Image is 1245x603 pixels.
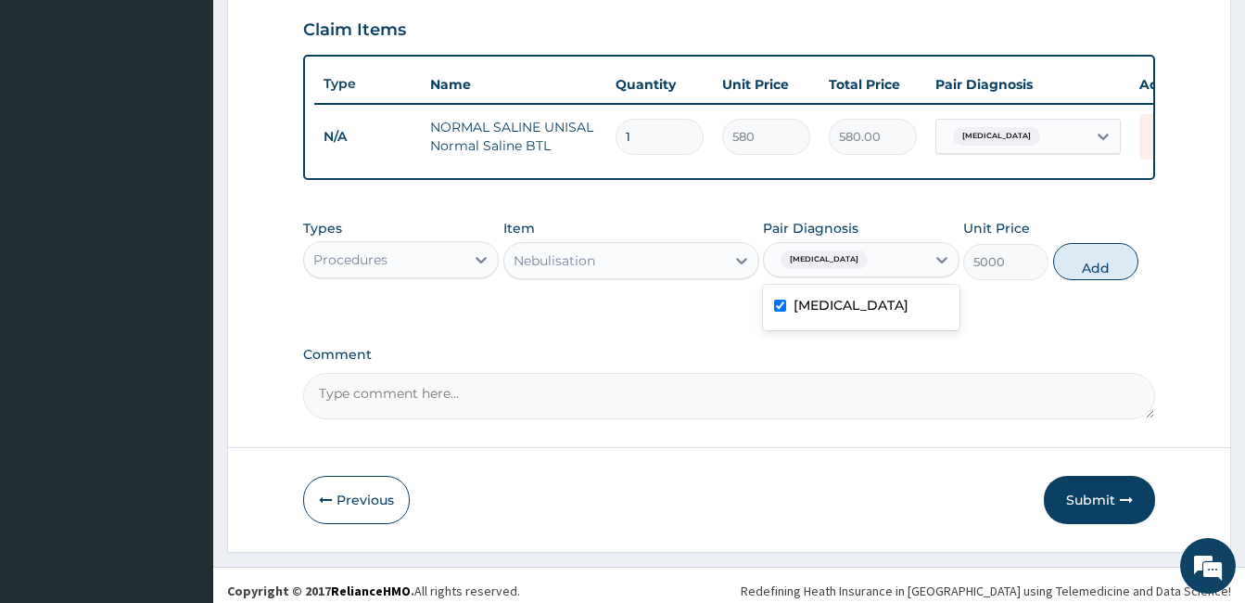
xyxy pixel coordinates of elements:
[421,109,606,164] td: NORMAL SALINE UNISAL Normal Saline BTL
[1130,66,1223,103] th: Actions
[303,476,410,524] button: Previous
[34,93,75,139] img: d_794563401_company_1708531726252_794563401
[9,404,353,469] textarea: Type your message and hit 'Enter'
[313,250,387,269] div: Procedures
[314,120,421,154] td: N/A
[741,582,1231,600] div: Redefining Heath Insurance in [GEOGRAPHIC_DATA] using Telemedicine and Data Science!
[304,9,349,54] div: Minimize live chat window
[303,20,406,41] h3: Claim Items
[713,66,819,103] th: Unit Price
[227,583,414,599] strong: Copyright © 2017 .
[953,127,1040,146] span: [MEDICAL_DATA]
[303,347,1155,363] label: Comment
[331,583,411,599] a: RelianceHMO
[314,67,421,101] th: Type
[303,221,342,237] label: Types
[606,66,713,103] th: Quantity
[96,104,311,128] div: Chat with us now
[108,183,256,370] span: We're online!
[819,66,926,103] th: Total Price
[1044,476,1155,524] button: Submit
[781,250,868,269] span: [MEDICAL_DATA]
[794,296,908,314] label: [MEDICAL_DATA]
[421,66,606,103] th: Name
[514,251,595,270] div: Nebulisation
[963,219,1030,237] label: Unit Price
[763,219,858,237] label: Pair Diagnosis
[503,219,535,237] label: Item
[1053,243,1138,280] button: Add
[926,66,1130,103] th: Pair Diagnosis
